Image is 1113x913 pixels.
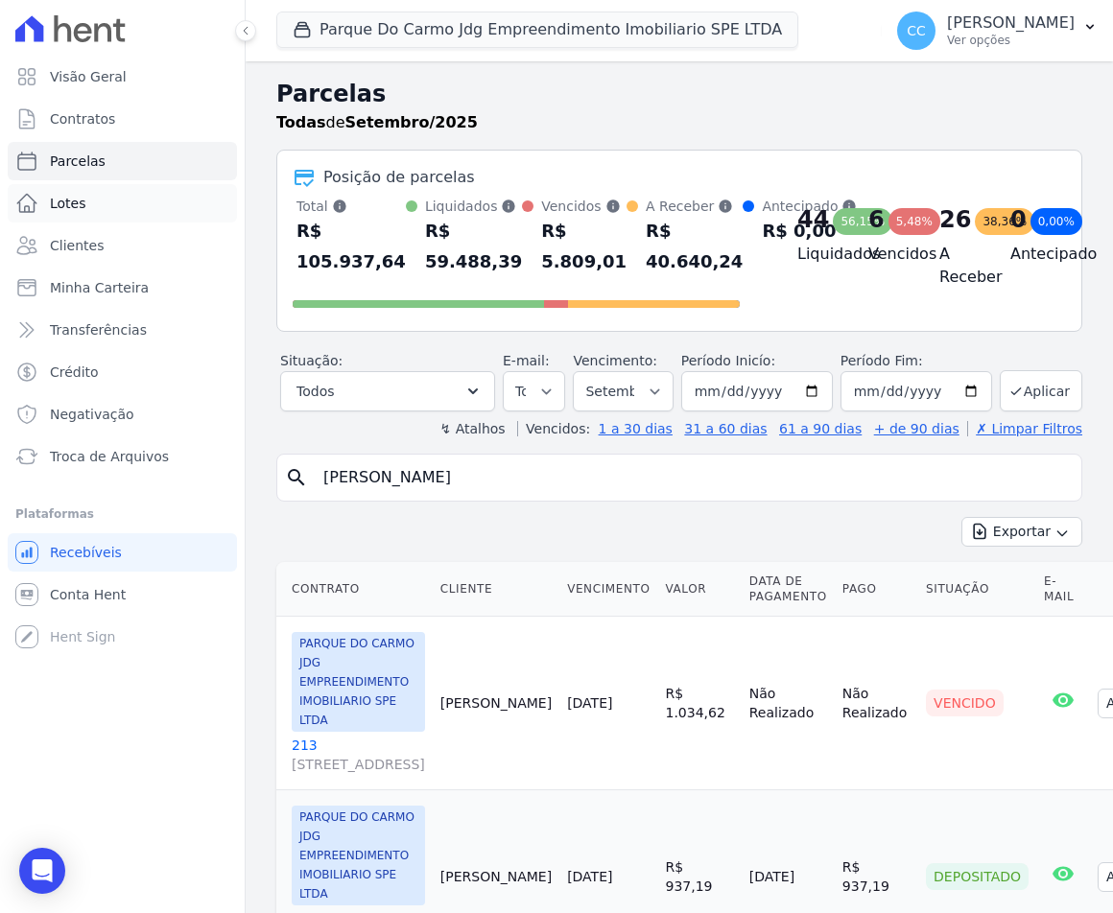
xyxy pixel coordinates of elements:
div: Open Intercom Messenger [19,848,65,894]
th: E-mail [1036,562,1090,617]
h2: Parcelas [276,77,1082,111]
label: Período Inicío: [681,353,775,368]
i: search [285,466,308,489]
span: Conta Hent [50,585,126,604]
span: Transferências [50,320,147,339]
span: Negativação [50,405,134,424]
label: E-mail: [503,353,550,368]
span: Visão Geral [50,67,127,86]
span: Parcelas [50,152,106,171]
a: 31 a 60 dias [684,421,767,436]
div: R$ 0,00 [762,216,857,246]
div: 0 [1010,204,1027,235]
h4: Vencidos [868,243,909,266]
div: 26 [939,204,971,235]
div: Depositado [926,863,1029,890]
td: Não Realizado [835,617,918,790]
div: R$ 40.640,24 [646,216,743,277]
div: R$ 5.809,01 [541,216,627,277]
th: Contrato [276,562,433,617]
div: 56,15% [833,208,892,235]
span: PARQUE DO CARMO JDG EMPREENDIMENTO IMOBILIARIO SPE LTDA [292,632,425,732]
strong: Todas [276,113,326,131]
label: Período Fim: [841,351,992,371]
th: Vencimento [559,562,657,617]
span: Lotes [50,194,86,213]
td: R$ 1.034,62 [658,617,742,790]
a: Clientes [8,226,237,265]
div: R$ 59.488,39 [425,216,522,277]
div: A Receber [646,197,743,216]
h4: Liquidados [797,243,838,266]
button: Parque Do Carmo Jdg Empreendimento Imobiliario SPE LTDA [276,12,798,48]
a: + de 90 dias [874,421,959,436]
a: Contratos [8,100,237,138]
a: [DATE] [567,869,612,884]
a: Visão Geral [8,58,237,96]
span: Todos [296,380,334,403]
a: 1 a 30 dias [599,421,673,436]
label: ↯ Atalhos [439,421,505,436]
a: Lotes [8,184,237,222]
th: Pago [835,562,918,617]
div: 38,36% [975,208,1034,235]
a: Negativação [8,395,237,433]
label: Vencimento: [573,353,656,368]
button: Aplicar [1000,370,1082,411]
label: Situação: [280,353,343,368]
label: Vencidos: [517,421,590,436]
p: [PERSON_NAME] [947,13,1075,33]
div: Vencido [926,690,1004,716]
button: Todos [280,371,495,411]
span: Crédito [50,363,99,382]
div: Plataformas [15,503,229,526]
div: Total [296,197,406,216]
a: Recebíveis [8,533,237,572]
th: Valor [658,562,742,617]
a: Transferências [8,311,237,349]
td: Não Realizado [742,617,835,790]
div: Liquidados [425,197,522,216]
th: Data de Pagamento [742,562,835,617]
td: [PERSON_NAME] [433,617,559,790]
h4: A Receber [939,243,980,289]
div: R$ 105.937,64 [296,216,406,277]
div: Antecipado [762,197,857,216]
th: Cliente [433,562,559,617]
div: 0,00% [1030,208,1082,235]
h4: Antecipado [1010,243,1051,266]
th: Situação [918,562,1036,617]
a: 61 a 90 dias [779,421,862,436]
span: Contratos [50,109,115,129]
span: Minha Carteira [50,278,149,297]
a: Troca de Arquivos [8,437,237,476]
div: Vencidos [541,197,627,216]
a: ✗ Limpar Filtros [967,421,1082,436]
strong: Setembro/2025 [345,113,478,131]
a: Parcelas [8,142,237,180]
a: Minha Carteira [8,269,237,307]
input: Buscar por nome do lote ou do cliente [312,458,1074,497]
div: 5,48% [888,208,940,235]
button: Exportar [961,517,1082,547]
p: de [276,111,478,134]
button: CC [PERSON_NAME] Ver opções [882,4,1113,58]
a: Conta Hent [8,575,237,614]
span: PARQUE DO CARMO JDG EMPREENDIMENTO IMOBILIARIO SPE LTDA [292,806,425,905]
span: Recebíveis [50,543,122,562]
a: [DATE] [567,695,612,711]
p: Ver opções [947,33,1075,48]
a: Crédito [8,353,237,391]
div: Posição de parcelas [323,166,475,189]
div: 6 [868,204,885,235]
span: Clientes [50,236,104,255]
div: 44 [797,204,829,235]
span: CC [907,24,926,37]
span: [STREET_ADDRESS] [292,755,425,774]
span: Troca de Arquivos [50,447,169,466]
a: 213[STREET_ADDRESS] [292,736,425,774]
